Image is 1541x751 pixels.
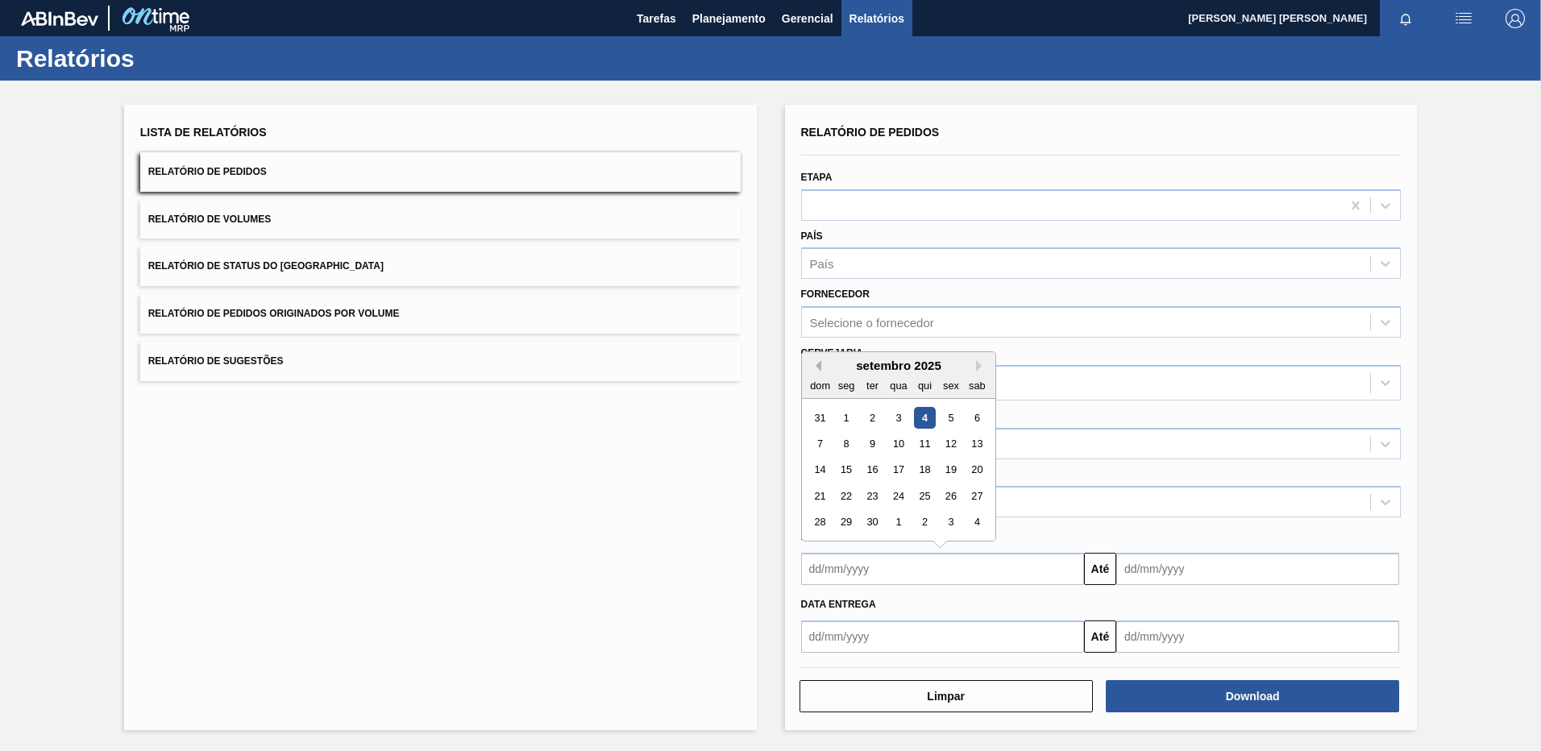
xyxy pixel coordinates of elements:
[835,433,857,454] div: Choose segunda-feira, 8 de setembro de 2025
[966,375,987,396] div: sab
[801,288,870,300] label: Fornecedor
[861,433,883,454] div: Choose terça-feira, 9 de setembro de 2025
[1506,9,1525,28] img: Logout
[835,512,857,533] div: Choose segunda-feira, 29 de setembro de 2025
[940,485,962,507] div: Choose sexta-feira, 26 de setembro de 2025
[849,9,904,28] span: Relatórios
[810,360,821,371] button: Previous Month
[692,9,766,28] span: Planejamento
[782,9,833,28] span: Gerencial
[835,459,857,481] div: Choose segunda-feira, 15 de setembro de 2025
[809,512,831,533] div: Choose domingo, 28 de setembro de 2025
[1380,7,1431,30] button: Notificações
[140,152,741,192] button: Relatório de Pedidos
[801,172,833,183] label: Etapa
[940,433,962,454] div: Choose sexta-feira, 12 de setembro de 2025
[861,512,883,533] div: Choose terça-feira, 30 de setembro de 2025
[140,126,267,139] span: Lista de Relatórios
[810,316,934,330] div: Selecione o fornecedor
[801,553,1084,585] input: dd/mm/yyyy
[887,407,909,429] div: Choose quarta-feira, 3 de setembro de 2025
[801,230,823,242] label: País
[861,459,883,481] div: Choose terça-feira, 16 de setembro de 2025
[966,433,987,454] div: Choose sábado, 13 de setembro de 2025
[801,599,876,610] span: Data entrega
[835,407,857,429] div: Choose segunda-feira, 1 de setembro de 2025
[148,166,267,177] span: Relatório de Pedidos
[809,485,831,507] div: Choose domingo, 21 de setembro de 2025
[140,342,741,381] button: Relatório de Sugestões
[809,459,831,481] div: Choose domingo, 14 de setembro de 2025
[807,405,990,535] div: month 2025-09
[1454,9,1473,28] img: userActions
[913,485,935,507] div: Choose quinta-feira, 25 de setembro de 2025
[835,375,857,396] div: seg
[637,9,676,28] span: Tarefas
[913,459,935,481] div: Choose quinta-feira, 18 de setembro de 2025
[887,375,909,396] div: qua
[887,433,909,454] div: Choose quarta-feira, 10 de setembro de 2025
[801,620,1084,653] input: dd/mm/yyyy
[800,680,1093,712] button: Limpar
[887,512,909,533] div: Choose quarta-feira, 1 de outubro de 2025
[913,375,935,396] div: qui
[835,485,857,507] div: Choose segunda-feira, 22 de setembro de 2025
[148,260,384,272] span: Relatório de Status do [GEOGRAPHIC_DATA]
[809,375,831,396] div: dom
[148,308,400,319] span: Relatório de Pedidos Originados por Volume
[976,360,987,371] button: Next Month
[1116,553,1399,585] input: dd/mm/yyyy
[966,459,987,481] div: Choose sábado, 20 de setembro de 2025
[913,407,935,429] div: Choose quinta-feira, 4 de setembro de 2025
[966,512,987,533] div: Choose sábado, 4 de outubro de 2025
[801,126,940,139] span: Relatório de Pedidos
[1116,620,1399,653] input: dd/mm/yyyy
[966,407,987,429] div: Choose sábado, 6 de setembro de 2025
[140,200,741,239] button: Relatório de Volumes
[140,247,741,286] button: Relatório de Status do [GEOGRAPHIC_DATA]
[810,257,834,271] div: País
[913,512,935,533] div: Choose quinta-feira, 2 de outubro de 2025
[861,485,883,507] div: Choose terça-feira, 23 de setembro de 2025
[940,375,962,396] div: sex
[940,459,962,481] div: Choose sexta-feira, 19 de setembro de 2025
[887,485,909,507] div: Choose quarta-feira, 24 de setembro de 2025
[140,294,741,334] button: Relatório de Pedidos Originados por Volume
[940,512,962,533] div: Choose sexta-feira, 3 de outubro de 2025
[21,11,98,26] img: TNhmsLtSVTkK8tSr43FrP2fwEKptu5GPRR3wAAAABJRU5ErkJggg==
[802,359,995,372] div: setembro 2025
[913,433,935,454] div: Choose quinta-feira, 11 de setembro de 2025
[1084,620,1116,653] button: Até
[1084,553,1116,585] button: Até
[861,407,883,429] div: Choose terça-feira, 2 de setembro de 2025
[148,355,284,367] span: Relatório de Sugestões
[16,49,302,68] h1: Relatórios
[861,375,883,396] div: ter
[940,407,962,429] div: Choose sexta-feira, 5 de setembro de 2025
[966,485,987,507] div: Choose sábado, 27 de setembro de 2025
[801,347,863,359] label: Cervejaria
[887,459,909,481] div: Choose quarta-feira, 17 de setembro de 2025
[809,407,831,429] div: Choose domingo, 31 de agosto de 2025
[148,214,271,225] span: Relatório de Volumes
[1106,680,1399,712] button: Download
[809,433,831,454] div: Choose domingo, 7 de setembro de 2025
